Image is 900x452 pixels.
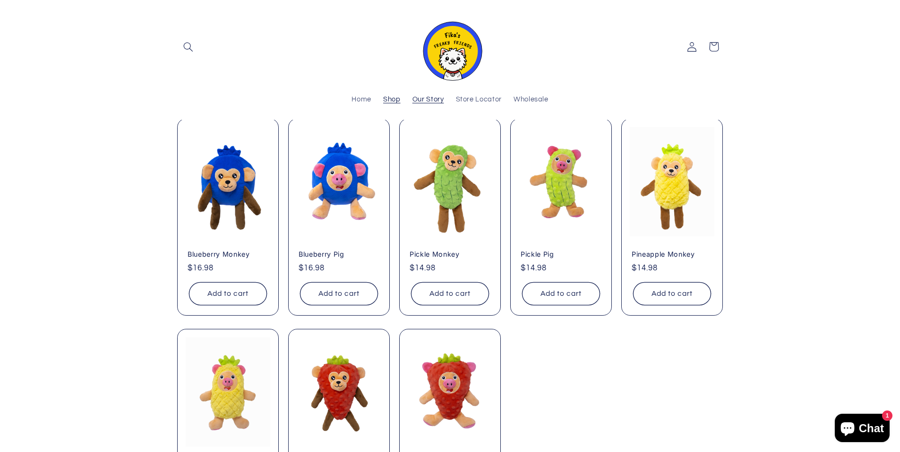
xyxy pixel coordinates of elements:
button: Add to cart [411,282,489,305]
summary: Search [177,36,199,58]
span: Our Story [412,95,444,104]
a: Store Locator [450,90,507,110]
a: Fika's Freaky Friends [413,9,487,84]
span: Wholesale [514,95,549,104]
a: Pickle Monkey [410,250,490,259]
a: Blueberry Pig [299,250,379,259]
a: Blueberry Monkey [188,250,268,259]
button: Add to cart [189,282,267,305]
a: Home [346,90,377,110]
span: Shop [383,95,401,104]
inbox-online-store-chat: Shopify online store chat [832,414,892,444]
a: Wholesale [507,90,554,110]
a: Our Story [406,90,450,110]
button: Add to cart [522,282,600,305]
button: Add to cart [633,282,711,305]
span: Store Locator [456,95,502,104]
img: Fika's Freaky Friends [417,13,483,81]
a: Pickle Pig [521,250,601,259]
span: Home [351,95,371,104]
a: Pineapple Monkey [632,250,712,259]
a: Shop [377,90,406,110]
button: Add to cart [300,282,378,305]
